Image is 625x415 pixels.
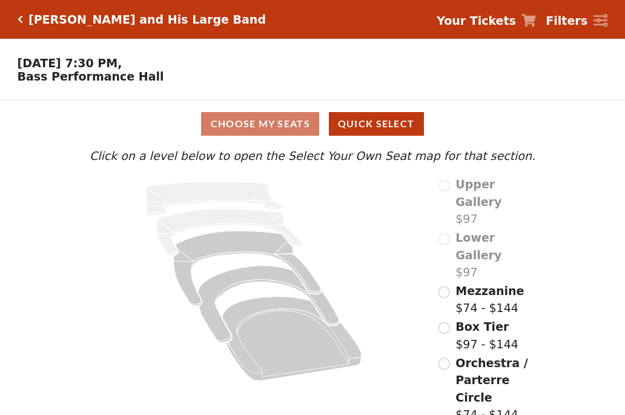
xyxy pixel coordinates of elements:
[329,112,424,136] button: Quick Select
[437,14,516,27] strong: Your Tickets
[455,318,518,353] label: $97 - $144
[546,12,607,30] a: Filters
[455,284,524,297] span: Mezzanine
[146,182,284,215] path: Upper Gallery - Seats Available: 0
[18,15,23,24] a: Click here to go back to filters
[437,12,536,30] a: Your Tickets
[546,14,587,27] strong: Filters
[222,297,362,381] path: Orchestra / Parterre Circle - Seats Available: 152
[157,209,303,255] path: Lower Gallery - Seats Available: 0
[28,13,266,27] h5: [PERSON_NAME] and His Large Band
[455,320,509,333] span: Box Tier
[455,229,538,281] label: $97
[455,356,527,404] span: Orchestra / Parterre Circle
[455,282,524,317] label: $74 - $144
[87,147,538,165] p: Click on a level below to open the Select Your Own Seat map for that section.
[455,176,538,228] label: $97
[455,231,501,262] span: Lower Gallery
[455,178,501,208] span: Upper Gallery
